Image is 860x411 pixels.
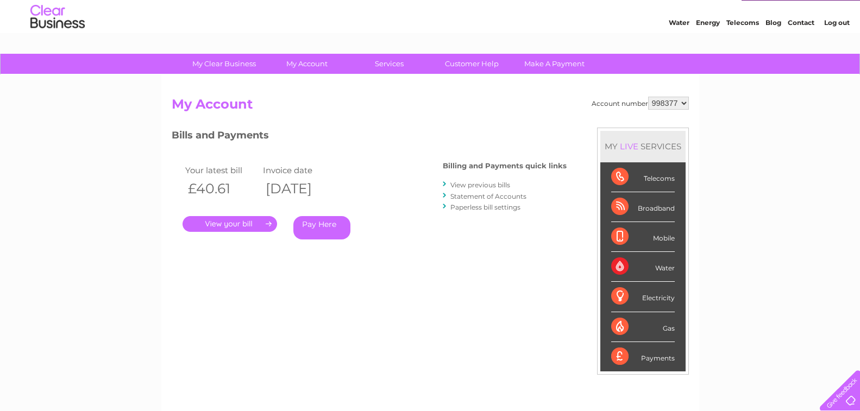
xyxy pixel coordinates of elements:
th: [DATE] [260,178,338,200]
div: Payments [611,342,675,371]
h2: My Account [172,97,689,117]
div: LIVE [618,141,641,151]
a: Telecoms [726,46,759,54]
div: Electricity [611,282,675,312]
a: Customer Help [427,54,517,74]
div: Water [611,252,675,282]
div: Clear Business is a trading name of Verastar Limited (registered in [GEOGRAPHIC_DATA] No. 3667643... [174,6,687,53]
a: Pay Here [293,216,350,239]
div: Mobile [611,222,675,252]
a: Services [344,54,434,74]
a: Blog [765,46,781,54]
a: View previous bills [450,181,510,189]
a: Water [669,46,689,54]
td: Your latest bill [183,163,261,178]
h4: Billing and Payments quick links [443,162,567,170]
a: My Account [262,54,351,74]
a: Log out [824,46,850,54]
h3: Bills and Payments [172,128,567,147]
a: Make A Payment [510,54,599,74]
th: £40.61 [183,178,261,200]
td: Invoice date [260,163,338,178]
div: Telecoms [611,162,675,192]
div: MY SERVICES [600,131,686,162]
a: Contact [788,46,814,54]
a: Energy [696,46,720,54]
div: Broadband [611,192,675,222]
div: Gas [611,312,675,342]
img: logo.png [30,28,85,61]
div: Account number [592,97,689,110]
a: 0333 014 3131 [655,5,730,19]
a: . [183,216,277,232]
a: My Clear Business [179,54,269,74]
a: Statement of Accounts [450,192,526,200]
a: Paperless bill settings [450,203,520,211]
